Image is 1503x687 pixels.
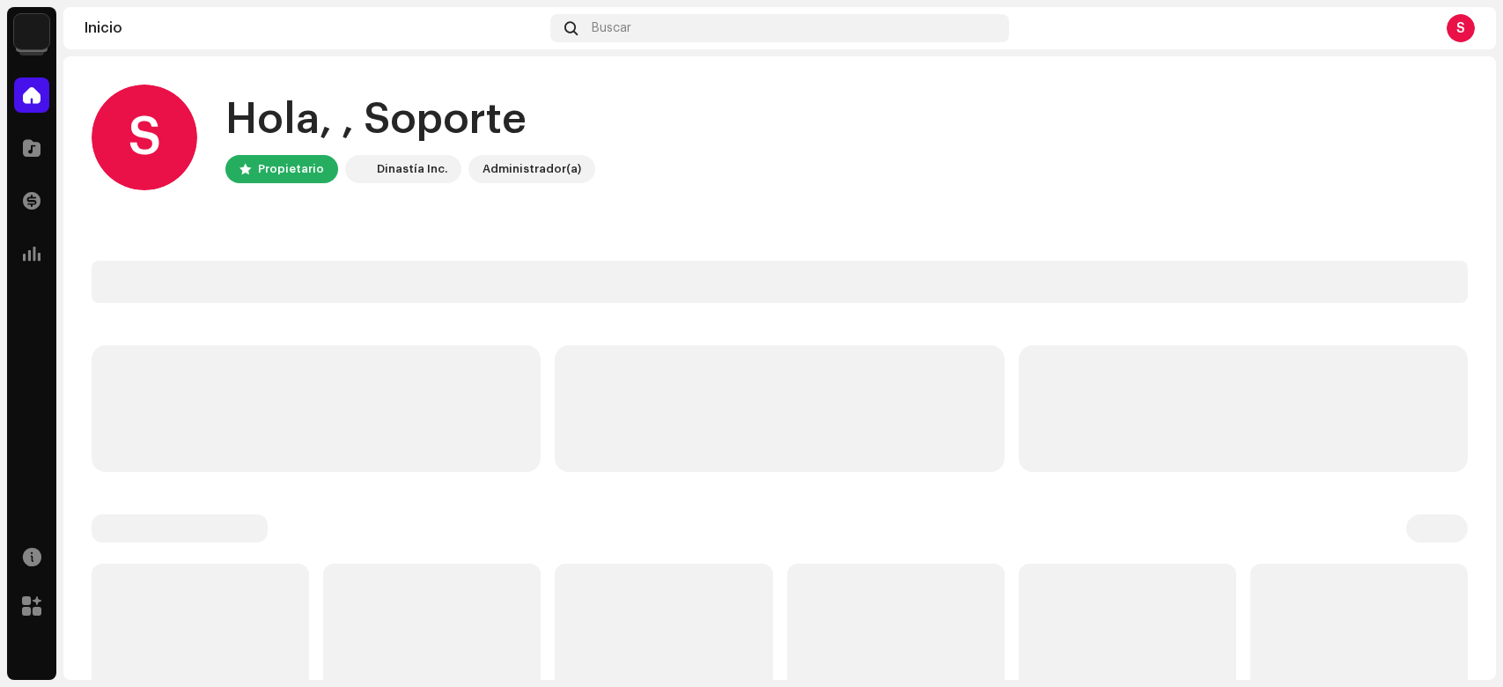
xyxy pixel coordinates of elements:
div: S [92,85,197,190]
div: Dinastía Inc. [377,159,447,180]
img: 48257be4-38e1-423f-bf03-81300282f8d9 [349,159,370,180]
span: Buscar [592,21,631,35]
div: Hola, , Soporte [225,92,595,148]
div: Propietario [258,159,324,180]
div: S [1447,14,1475,42]
div: Inicio [85,21,543,35]
div: Administrador(a) [483,159,581,180]
img: 48257be4-38e1-423f-bf03-81300282f8d9 [14,14,49,49]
